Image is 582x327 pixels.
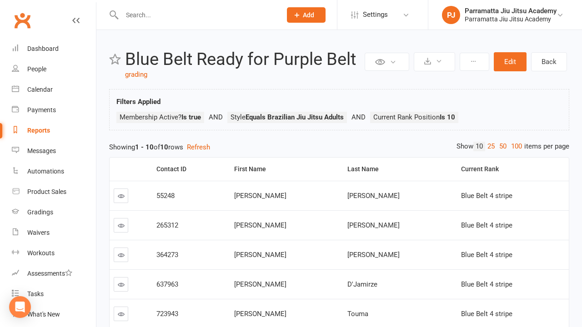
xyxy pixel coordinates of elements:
[12,284,96,304] a: Tasks
[12,79,96,100] a: Calendar
[27,229,50,236] div: Waivers
[303,11,314,19] span: Add
[457,142,569,151] div: Show items per page
[347,310,368,318] span: Touma
[465,7,557,15] div: Parramatta Jiu Jitsu Academy
[461,166,562,173] div: Current Rank
[27,290,44,297] div: Tasks
[125,70,147,79] a: grading
[12,202,96,223] a: Gradings
[116,98,161,106] strong: Filters Applied
[156,221,178,229] span: 265312
[12,161,96,182] a: Automations
[461,221,512,229] span: Blue Belt 4 stripe
[12,304,96,325] a: What's New
[135,143,154,151] strong: 1 - 10
[473,142,485,151] a: 10
[9,296,31,318] div: Open Intercom Messenger
[27,45,59,52] div: Dashboard
[234,192,286,200] span: [PERSON_NAME]
[160,143,168,151] strong: 10
[181,113,201,121] strong: Is true
[461,310,512,318] span: Blue Belt 4 stripe
[461,251,512,259] span: Blue Belt 4 stripe
[27,147,56,154] div: Messages
[27,127,50,134] div: Reports
[347,192,400,200] span: [PERSON_NAME]
[347,251,400,259] span: [PERSON_NAME]
[12,100,96,120] a: Payments
[27,106,56,114] div: Payments
[156,251,178,259] span: 364273
[461,192,512,200] span: Blue Belt 4 stripe
[234,166,336,173] div: First Name
[187,142,210,153] button: Refresh
[156,166,223,173] div: Contact ID
[12,59,96,79] a: People
[27,168,64,175] div: Automations
[12,223,96,243] a: Waivers
[12,120,96,141] a: Reports
[231,113,344,121] span: Style
[373,113,455,121] span: Current Rank Position
[12,39,96,59] a: Dashboard
[12,243,96,263] a: Workouts
[347,221,400,229] span: [PERSON_NAME]
[287,7,326,23] button: Add
[497,142,509,151] a: 50
[27,65,46,73] div: People
[12,263,96,284] a: Assessments
[234,251,286,259] span: [PERSON_NAME]
[27,208,53,216] div: Gradings
[442,6,460,24] div: PJ
[27,188,66,195] div: Product Sales
[156,310,178,318] span: 723943
[465,15,557,23] div: Parramatta Jiu Jitsu Academy
[156,280,178,288] span: 637963
[509,142,524,151] a: 100
[531,52,567,71] a: Back
[27,311,60,318] div: What's New
[11,9,34,32] a: Clubworx
[125,50,362,69] h2: Blue Belt Ready for Purple Belt
[27,249,55,257] div: Workouts
[12,182,96,202] a: Product Sales
[246,113,344,121] strong: Equals Brazilian Jiu Jitsu Adults
[440,113,455,121] strong: Is 10
[347,166,450,173] div: Last Name
[461,280,512,288] span: Blue Belt 4 stripe
[12,141,96,161] a: Messages
[234,310,286,318] span: [PERSON_NAME]
[27,86,53,93] div: Calendar
[347,280,377,288] span: D'Jamirze
[156,192,175,200] span: 55248
[109,142,569,153] div: Showing of rows
[234,221,286,229] span: [PERSON_NAME]
[485,142,497,151] a: 25
[234,280,286,288] span: [PERSON_NAME]
[119,9,275,21] input: Search...
[27,270,72,277] div: Assessments
[363,5,388,25] span: Settings
[120,113,201,121] span: Membership Active?
[494,52,527,71] button: Edit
